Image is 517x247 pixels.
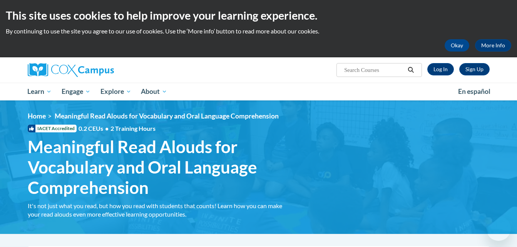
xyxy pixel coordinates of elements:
span: IACET Accredited [28,125,77,132]
a: Engage [57,83,95,100]
div: Main menu [16,83,501,100]
a: About [136,83,172,100]
a: Learn [23,83,57,100]
img: Cox Campus [28,63,114,77]
button: Okay [445,39,469,52]
span: 0.2 CEUs [79,124,156,133]
span: 2 Training Hours [110,125,156,132]
a: More Info [475,39,511,52]
h2: This site uses cookies to help improve your learning experience. [6,8,511,23]
input: Search Courses [343,65,405,75]
a: Register [459,63,490,75]
button: Search [405,65,417,75]
a: Cox Campus [28,63,174,77]
iframe: Button to launch messaging window [486,216,511,241]
a: Home [28,112,46,120]
p: By continuing to use the site you agree to our use of cookies. Use the ‘More info’ button to read... [6,27,511,35]
span: • [105,125,109,132]
span: Learn [27,87,52,96]
div: It's not just what you read, but how you read with students that counts! Learn how you can make y... [28,202,293,219]
span: Explore [100,87,131,96]
span: Meaningful Read Alouds for Vocabulary and Oral Language Comprehension [28,137,293,197]
a: Explore [95,83,136,100]
a: En español [453,83,495,100]
span: Meaningful Read Alouds for Vocabulary and Oral Language Comprehension [55,112,279,120]
span: About [141,87,167,96]
a: Log In [427,63,454,75]
span: En español [458,87,490,95]
span: Engage [62,87,90,96]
